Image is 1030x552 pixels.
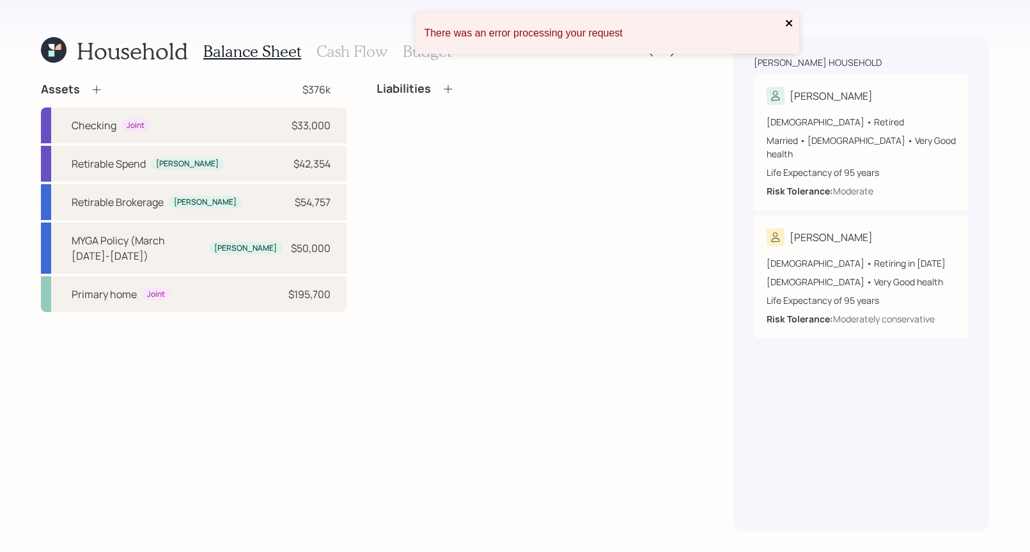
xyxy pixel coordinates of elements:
[767,134,956,161] div: Married • [DEMOGRAPHIC_DATA] • Very Good health
[292,118,331,133] div: $33,000
[203,42,301,61] h3: Balance Sheet
[767,256,956,270] div: [DEMOGRAPHIC_DATA] • Retiring in [DATE]
[403,42,451,61] h3: Budget
[767,185,833,197] b: Risk Tolerance:
[156,159,219,170] div: [PERSON_NAME]
[425,28,781,39] div: There was an error processing your request
[77,37,188,65] h1: Household
[767,166,956,179] div: Life Expectancy of 95 years
[72,194,164,210] div: Retirable Brokerage
[785,18,794,30] button: close
[72,118,116,133] div: Checking
[303,82,331,97] div: $376k
[72,287,137,302] div: Primary home
[289,287,331,302] div: $195,700
[767,275,956,288] div: [DEMOGRAPHIC_DATA] • Very Good health
[790,230,873,245] div: [PERSON_NAME]
[41,83,80,97] h4: Assets
[292,241,331,256] div: $50,000
[316,42,387,61] h3: Cash Flow
[767,294,956,307] div: Life Expectancy of 95 years
[767,313,833,325] b: Risk Tolerance:
[295,194,331,210] div: $54,757
[767,115,956,129] div: [DEMOGRAPHIC_DATA] • Retired
[790,88,873,104] div: [PERSON_NAME]
[147,289,165,300] div: Joint
[833,184,873,198] div: Moderate
[174,197,237,208] div: [PERSON_NAME]
[215,243,277,254] div: [PERSON_NAME]
[754,56,882,69] div: [PERSON_NAME] household
[377,82,432,96] h4: Liabilities
[294,156,331,171] div: $42,354
[72,233,205,264] div: MYGA Policy (March [DATE]-[DATE])
[833,312,935,326] div: Moderately conservative
[72,156,146,171] div: Retirable Spend
[127,120,144,131] div: Joint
